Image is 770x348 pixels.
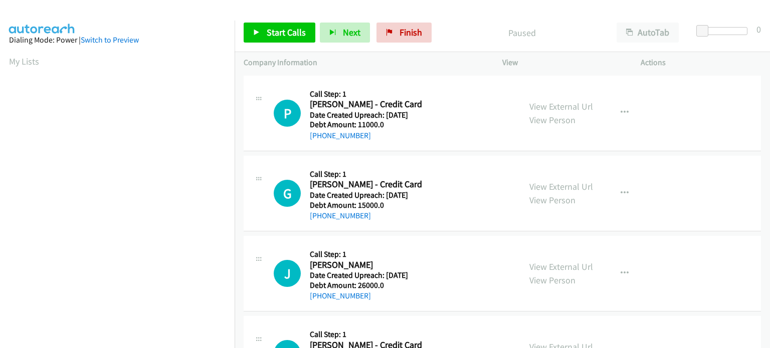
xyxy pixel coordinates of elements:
h5: Date Created Upreach: [DATE] [310,190,427,200]
button: AutoTab [617,23,679,43]
h2: [PERSON_NAME] [310,259,427,271]
div: The call is yet to be attempted [274,260,301,287]
h1: G [274,180,301,207]
a: [PHONE_NUMBER] [310,291,371,300]
h5: Call Step: 1 [310,329,427,339]
a: View External Url [529,261,593,272]
a: View External Url [529,101,593,112]
div: The call is yet to be attempted [274,180,301,207]
p: Paused [445,26,599,40]
div: Delay between calls (in seconds) [701,27,747,35]
a: [PHONE_NUMBER] [310,131,371,140]
a: View Person [529,274,575,286]
h5: Call Step: 1 [310,169,427,179]
h1: J [274,260,301,287]
span: Finish [400,27,422,38]
span: Next [343,27,360,38]
a: View External Url [529,181,593,192]
div: Dialing Mode: Power | [9,34,226,46]
h1: P [274,100,301,127]
h2: [PERSON_NAME] - Credit Card [310,179,427,190]
span: Start Calls [267,27,306,38]
p: Actions [641,57,761,69]
button: Next [320,23,370,43]
h2: [PERSON_NAME] - Credit Card [310,99,427,110]
a: Switch to Preview [81,35,139,45]
h5: Debt Amount: 15000.0 [310,200,427,210]
h5: Date Created Upreach: [DATE] [310,270,427,280]
p: View [502,57,623,69]
div: The call is yet to be attempted [274,100,301,127]
div: 0 [756,23,761,36]
h5: Debt Amount: 11000.0 [310,120,427,130]
h5: Date Created Upreach: [DATE] [310,110,427,120]
a: View Person [529,114,575,126]
a: View Person [529,194,575,206]
h5: Call Step: 1 [310,89,427,99]
a: My Lists [9,56,39,67]
h5: Call Step: 1 [310,249,427,259]
a: Start Calls [244,23,315,43]
p: Company Information [244,57,484,69]
a: Finish [376,23,432,43]
a: [PHONE_NUMBER] [310,211,371,220]
h5: Debt Amount: 26000.0 [310,280,427,290]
